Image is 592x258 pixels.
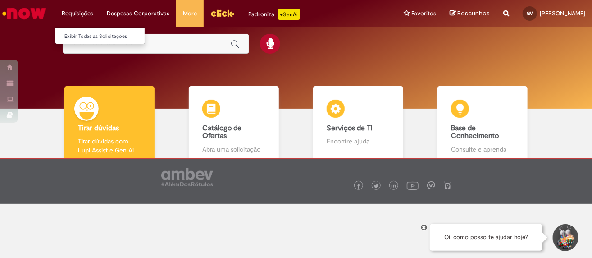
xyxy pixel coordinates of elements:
[47,86,172,164] a: Tirar dúvidas Tirar dúvidas com Lupi Assist e Gen Ai
[78,137,141,155] p: Tirar dúvidas com Lupi Assist e Gen Ai
[327,137,390,146] p: Encontre ajuda
[202,145,265,154] p: Abra uma solicitação
[420,86,545,164] a: Base de Conhecimento Consulte e aprenda
[1,5,47,23] img: ServiceNow
[407,180,419,191] img: logo_footer_youtube.png
[278,9,300,20] p: +GenAi
[444,181,452,189] img: logo_footer_naosei.png
[427,181,435,189] img: logo_footer_workplace.png
[107,9,169,18] span: Despesas Corporativas
[451,124,499,141] b: Base de Conhecimento
[450,9,490,18] a: Rascunhos
[248,9,300,20] div: Padroniza
[202,124,241,141] b: Catálogo de Ofertas
[161,168,213,186] img: logo_footer_ambev_rotulo_gray.png
[356,184,361,189] img: logo_footer_facebook.png
[210,6,235,20] img: click_logo_yellow_360x200.png
[551,224,578,251] button: Iniciar Conversa de Suporte
[78,124,119,133] b: Tirar dúvidas
[374,184,378,189] img: logo_footer_twitter.png
[392,184,396,189] img: logo_footer_linkedin.png
[451,145,514,154] p: Consulte e aprenda
[296,86,420,164] a: Serviços de TI Encontre ajuda
[327,124,373,133] b: Serviços de TI
[55,32,155,41] a: Exibir Todas as Solicitações
[183,9,197,18] span: More
[55,27,145,44] ul: Requisições
[527,10,533,16] span: GV
[540,9,585,17] span: [PERSON_NAME]
[172,86,296,164] a: Catálogo de Ofertas Abra uma solicitação
[411,9,436,18] span: Favoritos
[457,9,490,18] span: Rascunhos
[62,9,93,18] span: Requisições
[430,224,542,251] div: Oi, como posso te ajudar hoje?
